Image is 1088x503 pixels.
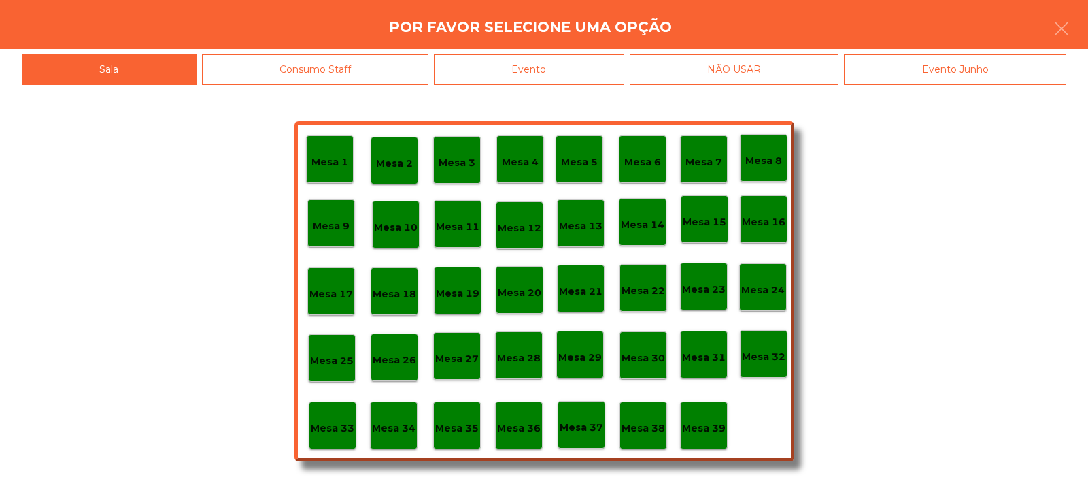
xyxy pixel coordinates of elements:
p: Mesa 18 [373,287,416,302]
p: Mesa 38 [622,421,665,436]
p: Mesa 29 [558,350,602,366]
p: Mesa 9 [313,218,350,234]
p: Mesa 12 [498,221,541,236]
p: Mesa 33 [311,421,354,436]
p: Mesa 1 [311,155,348,170]
p: Mesa 28 [497,351,541,366]
p: Mesa 26 [373,353,416,368]
p: Mesa 4 [502,155,539,170]
p: Mesa 6 [624,155,661,170]
div: NÃO USAR [630,54,839,85]
p: Mesa 11 [436,219,479,235]
div: Sala [22,54,197,85]
p: Mesa 31 [682,350,726,366]
p: Mesa 35 [435,421,479,436]
p: Mesa 16 [742,214,785,230]
p: Mesa 20 [498,285,541,301]
p: Mesa 5 [561,155,598,170]
p: Mesa 21 [559,284,602,299]
div: Evento Junho [844,54,1066,85]
p: Mesa 32 [742,349,785,365]
div: Evento [434,54,624,85]
p: Mesa 15 [683,214,726,230]
p: Mesa 25 [310,353,354,369]
p: Mesa 10 [374,220,418,236]
p: Mesa 13 [559,218,602,234]
p: Mesa 3 [439,155,475,171]
p: Mesa 24 [741,282,785,298]
div: Consumo Staff [202,54,429,85]
p: Mesa 8 [745,153,782,169]
p: Mesa 27 [435,351,479,367]
p: Mesa 7 [685,155,722,170]
p: Mesa 2 [376,156,413,172]
p: Mesa 23 [682,282,726,297]
p: Mesa 17 [309,287,353,302]
p: Mesa 39 [682,421,726,436]
p: Mesa 37 [560,420,603,436]
p: Mesa 36 [497,421,541,436]
p: Mesa 19 [436,286,479,302]
p: Mesa 34 [372,421,415,436]
p: Mesa 22 [622,283,665,299]
h4: Por favor selecione uma opção [389,17,672,37]
p: Mesa 14 [621,217,664,233]
p: Mesa 30 [622,351,665,366]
